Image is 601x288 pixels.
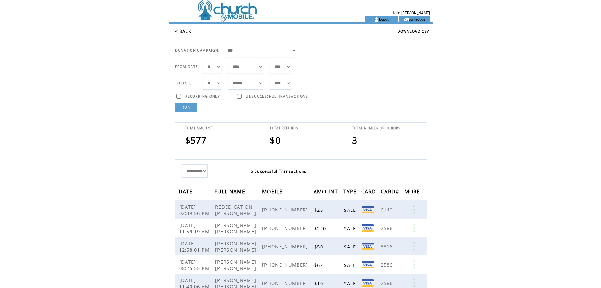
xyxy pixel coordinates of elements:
span: FULL NAME [215,187,247,198]
span: SALE [344,207,357,213]
a: TYPE [343,189,358,193]
span: [PHONE_NUMBER] [262,280,310,286]
img: Visa [362,206,374,213]
a: contact us [409,17,425,21]
span: $10 [314,280,325,286]
span: [PERSON_NAME] [PERSON_NAME] [215,240,258,253]
span: [DATE] 08:25:55 PM [179,259,211,271]
span: UNSUCCESSFUL TRANSACTIONS [246,94,308,99]
span: SALE [344,243,357,250]
a: FULL NAME [215,189,247,193]
span: [DATE] 12:58:01 PM [179,240,211,253]
span: [PHONE_NUMBER] [262,225,310,231]
span: $62 [314,262,325,268]
span: 3316 [381,243,394,249]
span: DONATION CAMPAIGN: [175,48,220,52]
a: CARD [361,189,378,193]
img: Visa [362,224,374,232]
span: SALE [344,225,357,231]
span: TOTAL NUMBER OF DONORS [352,126,400,130]
a: logout [379,17,389,21]
img: account_icon.gif [374,17,379,22]
span: [PHONE_NUMBER] [262,243,310,249]
span: RECURRING ONLY [185,94,220,99]
span: [PERSON_NAME] [PERSON_NAME] [215,259,258,271]
img: Visa [362,243,374,250]
span: 3 [352,134,357,146]
span: 2586 [381,280,394,286]
span: Hello [PERSON_NAME] [392,11,430,15]
span: TYPE [343,187,358,198]
a: MOBILE [262,189,284,193]
span: TOTAL AMOUNT [185,126,212,130]
a: DATE [179,189,194,193]
span: [PHONE_NUMBER] [262,206,310,213]
span: [DATE] 11:59:19 AM [179,222,211,235]
a: < BACK [175,28,191,34]
span: CARD# [381,187,401,198]
span: FROM DATE: [175,64,199,69]
span: 6149 [381,206,394,213]
a: RUN [175,103,197,112]
span: DATE [179,187,194,198]
img: Visa [362,261,374,268]
span: REDEDICATION [PERSON_NAME] [215,204,258,216]
span: MOBILE [262,187,284,198]
span: 2586 [381,225,394,231]
img: contact_us_icon.gif [404,17,409,22]
span: $0 [270,134,281,146]
span: [PERSON_NAME] [PERSON_NAME] [215,222,258,235]
span: TOTAL REFUNDS [270,126,298,130]
span: 6 Successful Transactions [251,169,307,174]
span: [DATE] 02:39:56 PM [179,204,211,216]
a: DOWNLOAD CSV [398,29,429,34]
span: TO DATE: [175,81,193,85]
span: [PHONE_NUMBER] [262,261,310,268]
img: Visa [362,279,374,287]
span: SALE [344,262,357,268]
span: SALE [344,280,357,286]
span: $25 [314,207,325,213]
a: CARD# [381,189,401,193]
span: $50 [314,243,325,250]
span: AMOUNT [314,187,339,198]
span: MORE [404,187,422,198]
span: CARD [361,187,378,198]
span: $220 [314,225,327,231]
a: AMOUNT [314,189,339,193]
span: 2586 [381,261,394,268]
span: $577 [185,134,207,146]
